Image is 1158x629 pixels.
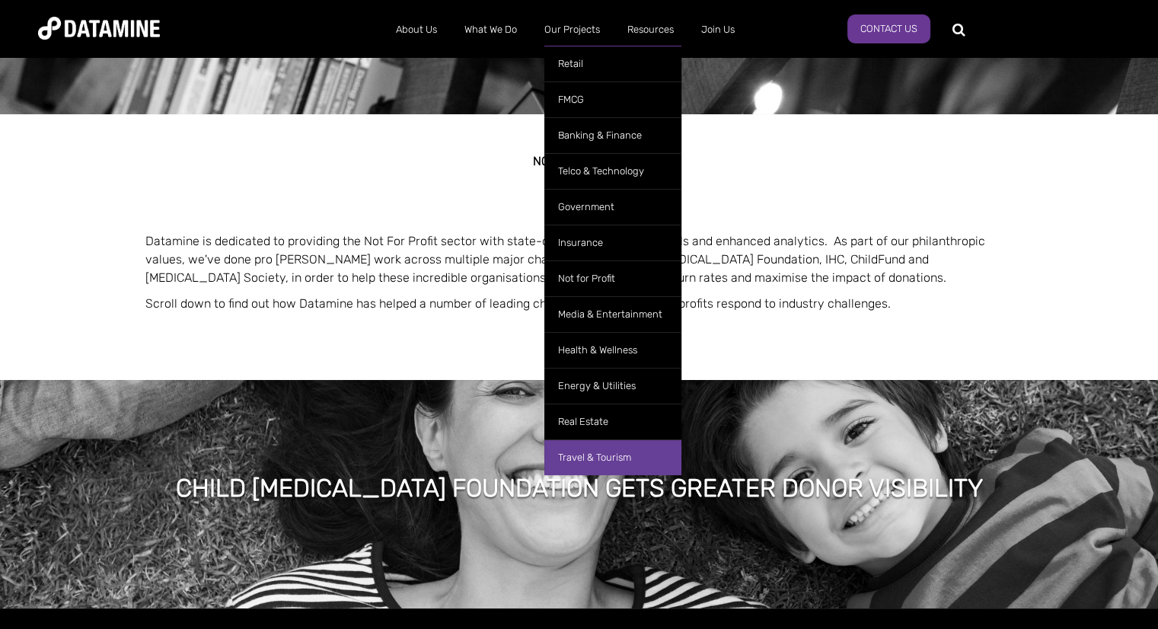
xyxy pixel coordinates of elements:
[382,10,451,49] a: About Us
[687,10,748,49] a: Join Us
[544,260,681,296] a: Not for Profit
[544,296,681,332] a: Media & Entertainment
[176,471,983,505] h1: CHILD [MEDICAL_DATA] FOUNDATION GETS GREATER DONOR VISIBILITY
[544,368,681,404] a: Energy & Utilities
[544,117,681,153] a: Banking & Finance
[544,46,681,81] a: Retail
[451,10,531,49] a: What We Do
[145,155,1013,168] h2: NOT FOR PROFIT
[544,404,681,439] a: Real Estate
[614,10,687,49] a: Resources
[544,81,681,117] a: FMCG
[38,17,160,40] img: Datamine
[145,295,1013,313] p: Scroll down to find out how Datamine has helped a number of leading charitable trusts and non-pro...
[544,332,681,368] a: Health & Wellness
[847,14,930,43] a: Contact Us
[145,232,1013,287] p: Datamine is dedicated to providing the Not For Profit sector with state-of-the-art predictive too...
[544,153,681,189] a: Telco & Technology
[544,189,681,225] a: Government
[544,225,681,260] a: Insurance
[544,439,681,475] a: Travel & Tourism
[531,10,614,49] a: Our Projects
